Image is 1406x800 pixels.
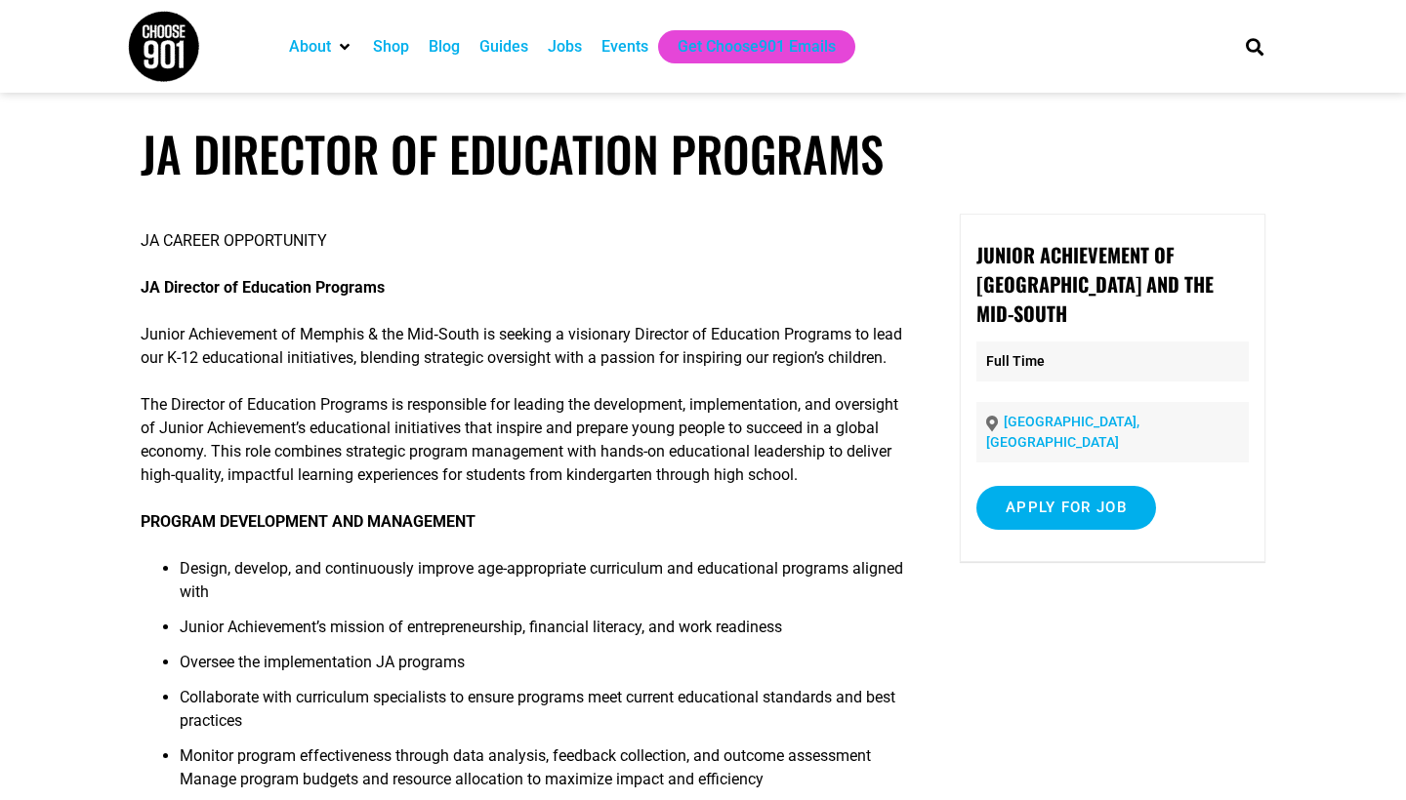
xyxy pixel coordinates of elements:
nav: Main nav [279,30,1213,63]
li: Design, develop, and continuously improve age-appropriate curriculum and educational programs ali... [180,557,903,616]
li: Collaborate with curriculum specialists to ensure programs meet current educational standards and... [180,686,903,744]
strong: PROGRAM DEVELOPMENT AND MANAGEMENT [141,512,476,531]
a: Guides [479,35,528,59]
a: Blog [429,35,460,59]
a: Shop [373,35,409,59]
p: Junior Achievement of Memphis & the Mid‐South is seeking a visionary Director of Education Progra... [141,323,903,370]
div: About [279,30,363,63]
h1: JA Director of Education Programs [141,125,1265,182]
li: Junior Achievement’s mission of entrepreneurship, financial literacy, and work readiness [180,616,903,651]
a: About [289,35,331,59]
strong: JA Director of Education Programs [141,278,385,297]
p: Full Time [976,341,1249,381]
input: Apply for job [976,486,1156,530]
li: Oversee the implementation JA programs [180,651,903,686]
a: [GEOGRAPHIC_DATA], [GEOGRAPHIC_DATA] [986,414,1139,450]
a: Get Choose901 Emails [678,35,836,59]
p: The Director of Education Programs is responsible for leading the development, implementation, an... [141,393,903,487]
strong: Junior Achievement of [GEOGRAPHIC_DATA] and the Mid-South [976,240,1214,328]
a: Events [601,35,648,59]
div: Search [1239,30,1271,62]
a: Jobs [548,35,582,59]
p: JA CAREER OPPORTUNITY [141,229,903,253]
